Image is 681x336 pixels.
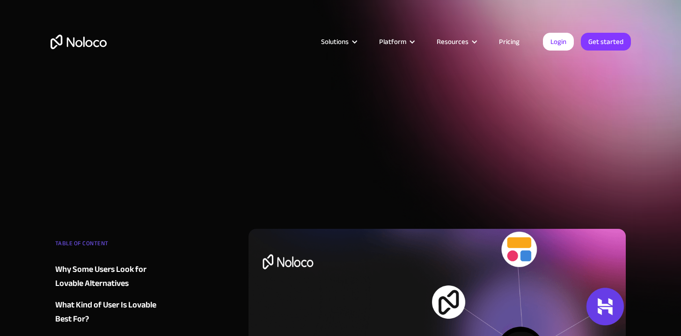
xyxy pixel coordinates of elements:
a: Login [543,33,574,51]
a: Why Some Users Look for Lovable Alternatives [55,263,168,291]
div: Resources [437,36,469,48]
div: Platform [379,36,406,48]
div: Solutions [309,36,367,48]
a: home [51,35,107,49]
a: Pricing [487,36,531,48]
div: Resources [425,36,487,48]
div: Solutions [321,36,349,48]
a: Get started [581,33,631,51]
div: TABLE OF CONTENT [55,236,168,255]
a: What Kind of User Is Lovable Best For? [55,298,168,326]
div: Platform [367,36,425,48]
